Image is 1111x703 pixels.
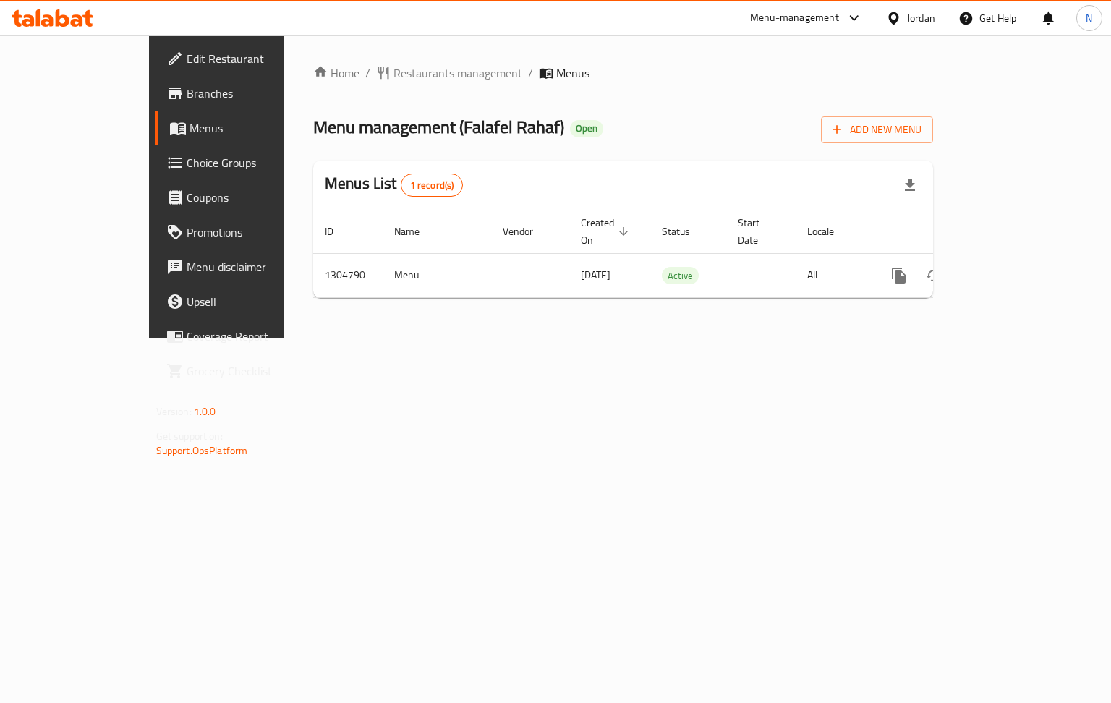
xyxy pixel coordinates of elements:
[376,64,522,82] a: Restaurants management
[393,64,522,82] span: Restaurants management
[401,174,464,197] div: Total records count
[394,223,438,240] span: Name
[662,267,699,284] div: Active
[187,293,323,310] span: Upsell
[155,319,335,354] a: Coverage Report
[528,64,533,82] li: /
[581,214,633,249] span: Created On
[155,111,335,145] a: Menus
[155,284,335,319] a: Upsell
[187,154,323,171] span: Choice Groups
[503,223,552,240] span: Vendor
[156,427,223,446] span: Get support on:
[155,76,335,111] a: Branches
[155,250,335,284] a: Menu disclaimer
[833,121,921,139] span: Add New Menu
[726,253,796,297] td: -
[156,402,192,421] span: Version:
[807,223,853,240] span: Locale
[313,64,933,82] nav: breadcrumb
[882,258,916,293] button: more
[155,41,335,76] a: Edit Restaurant
[325,223,352,240] span: ID
[893,168,927,203] div: Export file
[365,64,370,82] li: /
[556,64,589,82] span: Menus
[570,122,603,135] span: Open
[187,328,323,345] span: Coverage Report
[383,253,491,297] td: Menu
[581,265,610,284] span: [DATE]
[738,214,778,249] span: Start Date
[570,120,603,137] div: Open
[155,215,335,250] a: Promotions
[187,258,323,276] span: Menu disclaimer
[401,179,463,192] span: 1 record(s)
[1086,10,1092,26] span: N
[750,9,839,27] div: Menu-management
[662,223,709,240] span: Status
[325,173,463,197] h2: Menus List
[313,111,564,143] span: Menu management ( Falafel Rahaf )
[870,210,1032,254] th: Actions
[187,189,323,206] span: Coupons
[907,10,935,26] div: Jordan
[313,64,359,82] a: Home
[155,354,335,388] a: Grocery Checklist
[190,119,323,137] span: Menus
[313,253,383,297] td: 1304790
[662,268,699,284] span: Active
[187,223,323,241] span: Promotions
[916,258,951,293] button: Change Status
[187,362,323,380] span: Grocery Checklist
[313,210,1032,298] table: enhanced table
[796,253,870,297] td: All
[187,50,323,67] span: Edit Restaurant
[155,145,335,180] a: Choice Groups
[194,402,216,421] span: 1.0.0
[155,180,335,215] a: Coupons
[156,441,248,460] a: Support.OpsPlatform
[187,85,323,102] span: Branches
[821,116,933,143] button: Add New Menu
